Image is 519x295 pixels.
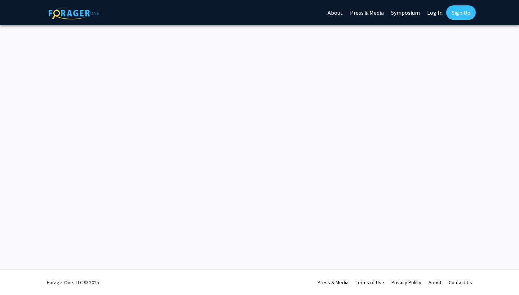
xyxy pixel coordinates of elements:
a: Privacy Policy [391,279,421,286]
div: ForagerOne, LLC © 2025 [47,270,99,295]
img: ForagerOne Logo [49,7,99,19]
a: Contact Us [449,279,472,286]
a: Sign Up [446,5,476,20]
a: About [429,279,442,286]
a: Terms of Use [356,279,384,286]
a: Press & Media [318,279,349,286]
